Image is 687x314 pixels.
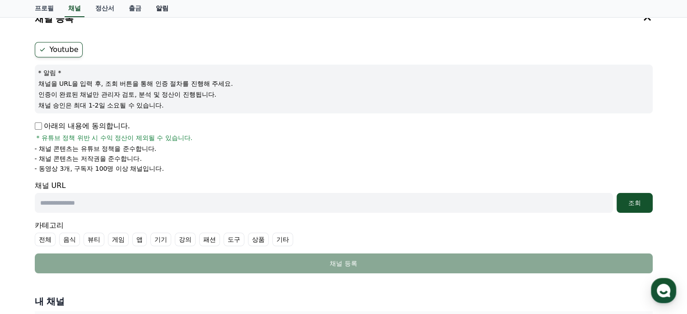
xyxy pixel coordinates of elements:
[35,42,83,57] label: Youtube
[38,90,649,99] p: 인증이 완료된 채널만 관리자 검토, 분석 및 정산이 진행됩니다.
[150,233,171,246] label: 기기
[224,233,244,246] label: 도구
[35,220,653,246] div: 카테고리
[35,144,157,153] p: - 채널 콘텐츠는 유튜브 정책을 준수합니다.
[140,253,150,260] span: 설정
[617,193,653,213] button: 조회
[37,133,193,142] span: * 유튜브 정책 위반 시 수익 정산이 제외될 수 있습니다.
[38,79,649,88] p: 채널을 URL을 입력 후, 조회 버튼을 통해 인증 절차를 진행해 주세요.
[60,239,117,262] a: 대화
[117,239,173,262] a: 설정
[35,121,130,131] p: 아래의 내용에 동의합니다.
[28,253,34,260] span: 홈
[59,233,80,246] label: 음식
[175,233,196,246] label: 강의
[199,233,220,246] label: 패션
[35,233,56,246] label: 전체
[84,233,104,246] label: 뷰티
[248,233,269,246] label: 상품
[35,295,653,308] h4: 내 채널
[620,198,649,207] div: 조회
[35,164,164,173] p: - 동영상 3개, 구독자 100명 이상 채널입니다.
[272,233,293,246] label: 기타
[53,259,635,268] div: 채널 등록
[38,101,649,110] p: 채널 승인은 최대 1-2일 소요될 수 있습니다.
[35,180,653,213] div: 채널 URL
[35,14,74,23] h4: 채널 등록
[108,233,129,246] label: 게임
[3,239,60,262] a: 홈
[35,154,142,163] p: - 채널 콘텐츠는 저작권을 준수합니다.
[31,6,656,31] button: 채널 등록
[35,253,653,273] button: 채널 등록
[132,233,147,246] label: 앱
[83,253,93,260] span: 대화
